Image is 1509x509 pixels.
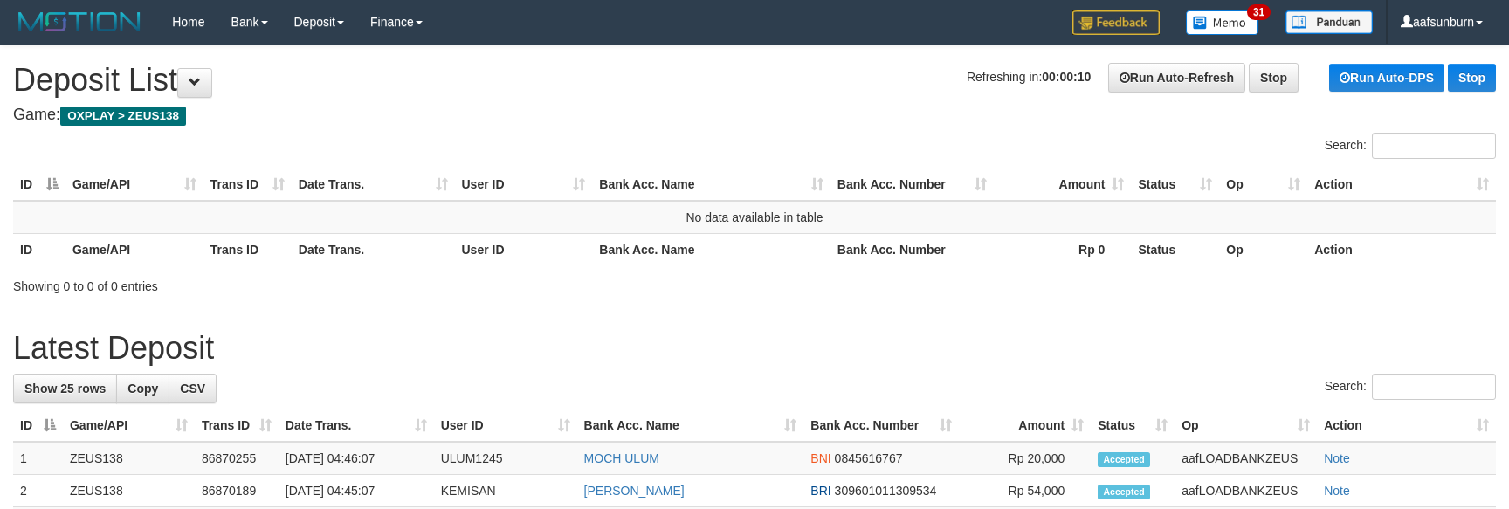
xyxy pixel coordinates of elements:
th: Bank Acc. Number: activate to sort column ascending [803,409,959,442]
th: Game/API [65,233,203,265]
th: Bank Acc. Number: activate to sort column ascending [830,169,994,201]
td: 86870189 [195,475,279,507]
th: User ID [455,233,593,265]
th: Op: activate to sort column ascending [1175,409,1317,442]
span: Accepted [1098,452,1150,467]
strong: 00:00:10 [1042,70,1091,84]
th: Bank Acc. Number [830,233,994,265]
td: KEMISAN [434,475,577,507]
th: Game/API: activate to sort column ascending [65,169,203,201]
th: Status: activate to sort column ascending [1091,409,1175,442]
td: ULUM1245 [434,442,577,475]
th: User ID: activate to sort column ascending [434,409,577,442]
td: No data available in table [13,201,1496,234]
th: Bank Acc. Name [592,233,830,265]
h4: Game: [13,107,1496,124]
th: Bank Acc. Name: activate to sort column ascending [592,169,830,201]
td: aafLOADBANKZEUS [1175,442,1317,475]
th: Action: activate to sort column ascending [1307,169,1496,201]
td: aafLOADBANKZEUS [1175,475,1317,507]
input: Search: [1372,374,1496,400]
h1: Latest Deposit [13,331,1496,366]
input: Search: [1372,133,1496,159]
a: Stop [1249,63,1299,93]
th: Trans ID: activate to sort column ascending [195,409,279,442]
span: CSV [180,382,205,396]
td: [DATE] 04:45:07 [279,475,434,507]
div: Showing 0 to 0 of 0 entries [13,271,616,295]
th: Date Trans.: activate to sort column ascending [292,169,455,201]
a: MOCH ULUM [584,451,659,465]
span: Show 25 rows [24,382,106,396]
img: Button%20Memo.svg [1186,10,1259,35]
a: Note [1324,451,1350,465]
th: Game/API: activate to sort column ascending [63,409,195,442]
td: 1 [13,442,63,475]
a: Run Auto-Refresh [1108,63,1245,93]
th: Amount: activate to sort column ascending [959,409,1091,442]
th: Date Trans. [292,233,455,265]
td: 86870255 [195,442,279,475]
a: [PERSON_NAME] [584,484,685,498]
a: Show 25 rows [13,374,117,403]
th: ID: activate to sort column descending [13,409,63,442]
span: 31 [1247,4,1271,20]
th: Op [1219,233,1307,265]
td: ZEUS138 [63,442,195,475]
th: Status [1131,233,1219,265]
span: BRI [810,484,830,498]
a: Run Auto-DPS [1329,64,1444,92]
a: Stop [1448,64,1496,92]
th: Rp 0 [994,233,1132,265]
th: Trans ID: activate to sort column ascending [203,169,292,201]
th: Action [1307,233,1496,265]
th: Bank Acc. Name: activate to sort column ascending [577,409,804,442]
img: Feedback.jpg [1072,10,1160,35]
th: Date Trans.: activate to sort column ascending [279,409,434,442]
span: Copy 309601011309534 to clipboard [835,484,937,498]
span: Copy [127,382,158,396]
th: ID: activate to sort column descending [13,169,65,201]
span: BNI [810,451,830,465]
th: Op: activate to sort column ascending [1219,169,1307,201]
a: CSV [169,374,217,403]
td: ZEUS138 [63,475,195,507]
h1: Deposit List [13,63,1496,98]
td: Rp 20,000 [959,442,1091,475]
a: Copy [116,374,169,403]
th: ID [13,233,65,265]
th: Trans ID [203,233,292,265]
label: Search: [1325,133,1496,159]
th: Amount: activate to sort column ascending [994,169,1132,201]
label: Search: [1325,374,1496,400]
th: Status: activate to sort column ascending [1131,169,1219,201]
td: 2 [13,475,63,507]
span: Copy 0845616767 to clipboard [835,451,903,465]
th: User ID: activate to sort column ascending [455,169,593,201]
td: Rp 54,000 [959,475,1091,507]
span: OXPLAY > ZEUS138 [60,107,186,126]
td: [DATE] 04:46:07 [279,442,434,475]
span: Accepted [1098,485,1150,499]
a: Note [1324,484,1350,498]
span: Refreshing in: [967,70,1091,84]
img: MOTION_logo.png [13,9,146,35]
img: panduan.png [1285,10,1373,34]
th: Action: activate to sort column ascending [1317,409,1496,442]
